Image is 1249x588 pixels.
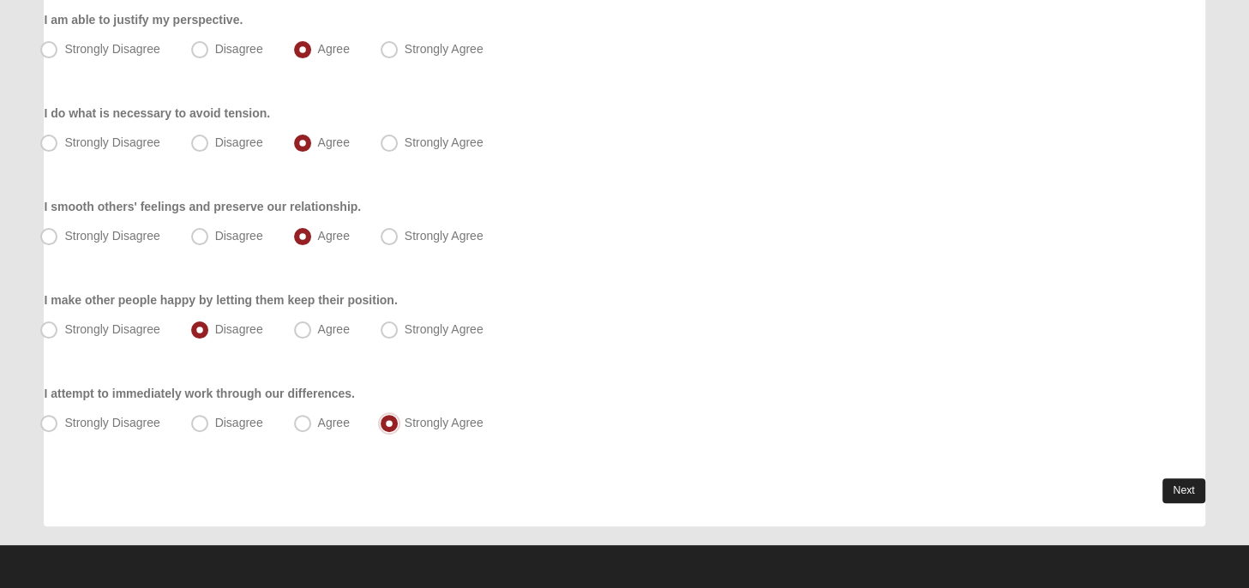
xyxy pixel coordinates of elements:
[405,135,483,149] span: Strongly Agree
[318,135,350,149] span: Agree
[44,11,243,28] label: I am able to justify my perspective.
[405,416,483,429] span: Strongly Agree
[215,42,263,56] span: Disagree
[44,198,361,215] label: I smooth others' feelings and preserve our relationship.
[44,385,355,402] label: I attempt to immediately work through our differences.
[405,229,483,243] span: Strongly Agree
[215,135,263,149] span: Disagree
[405,42,483,56] span: Strongly Agree
[64,42,159,56] span: Strongly Disagree
[318,42,350,56] span: Agree
[318,322,350,336] span: Agree
[44,105,270,122] label: I do what is necessary to avoid tension.
[215,322,263,336] span: Disagree
[215,229,263,243] span: Disagree
[318,229,350,243] span: Agree
[64,135,159,149] span: Strongly Disagree
[318,416,350,429] span: Agree
[44,291,397,309] label: I make other people happy by letting them keep their position.
[64,322,159,336] span: Strongly Disagree
[1162,478,1204,503] a: Next
[405,322,483,336] span: Strongly Agree
[64,229,159,243] span: Strongly Disagree
[64,416,159,429] span: Strongly Disagree
[215,416,263,429] span: Disagree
